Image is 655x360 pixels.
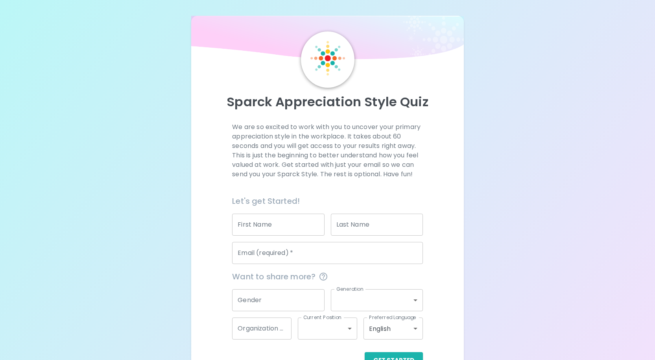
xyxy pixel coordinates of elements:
[232,122,423,179] p: We are so excited to work with you to uncover your primary appreciation style in the workplace. I...
[319,272,328,281] svg: This information is completely confidential and only used for aggregated appreciation studies at ...
[201,94,455,110] p: Sparck Appreciation Style Quiz
[303,314,341,321] label: Current Position
[336,286,363,292] label: Generation
[232,270,423,283] span: Want to share more?
[310,41,345,76] img: Sparck Logo
[363,318,423,340] div: English
[232,195,423,207] h6: Let's get Started!
[191,16,464,63] img: wave
[369,314,416,321] label: Preferred Language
